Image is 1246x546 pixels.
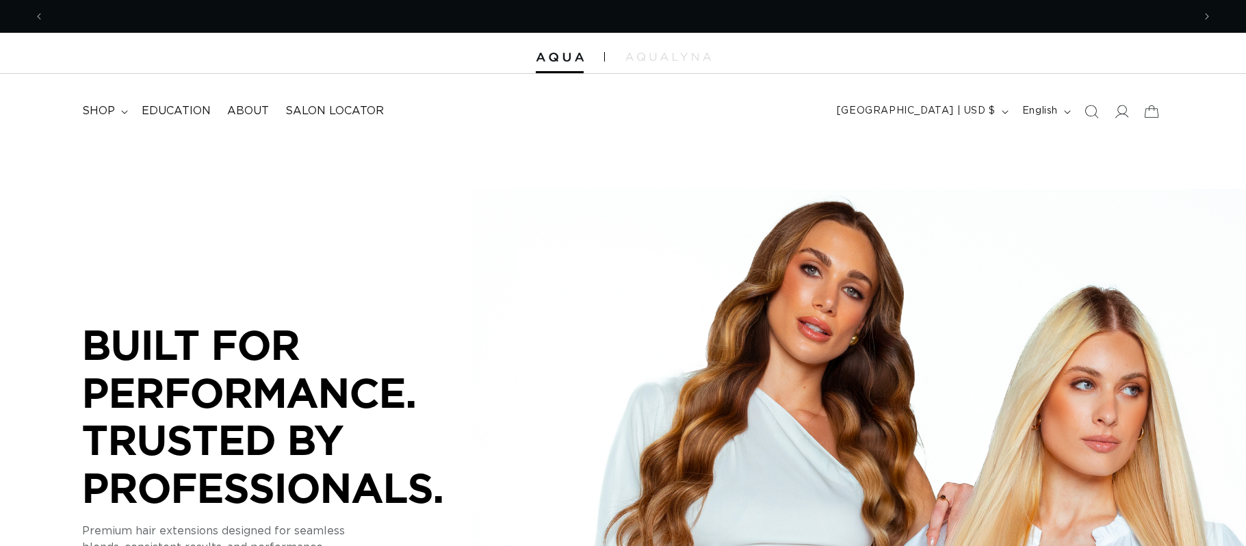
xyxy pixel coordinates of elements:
button: Next announcement [1192,3,1222,29]
span: shop [82,104,115,118]
button: [GEOGRAPHIC_DATA] | USD $ [829,99,1014,125]
summary: Search [1076,96,1106,127]
span: About [227,104,269,118]
a: Salon Locator [277,96,392,127]
img: Aqua Hair Extensions [536,53,584,62]
summary: shop [74,96,133,127]
span: English [1022,104,1058,118]
button: Previous announcement [24,3,54,29]
button: English [1014,99,1076,125]
span: Salon Locator [285,104,384,118]
span: Education [142,104,211,118]
p: BUILT FOR PERFORMANCE. TRUSTED BY PROFESSIONALS. [82,321,493,511]
img: aqualyna.com [625,53,711,61]
a: About [219,96,277,127]
a: Education [133,96,219,127]
span: [GEOGRAPHIC_DATA] | USD $ [837,104,996,118]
